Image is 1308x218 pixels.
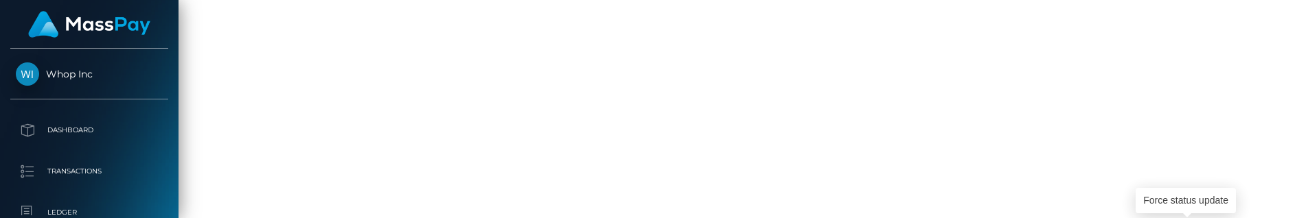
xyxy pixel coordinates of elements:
[16,120,163,141] p: Dashboard
[28,11,150,38] img: MassPay Logo
[1136,188,1236,213] div: Force status update
[16,161,163,182] p: Transactions
[10,154,168,189] a: Transactions
[10,113,168,147] a: Dashboard
[10,68,168,80] span: Whop Inc
[16,62,39,86] img: Whop Inc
